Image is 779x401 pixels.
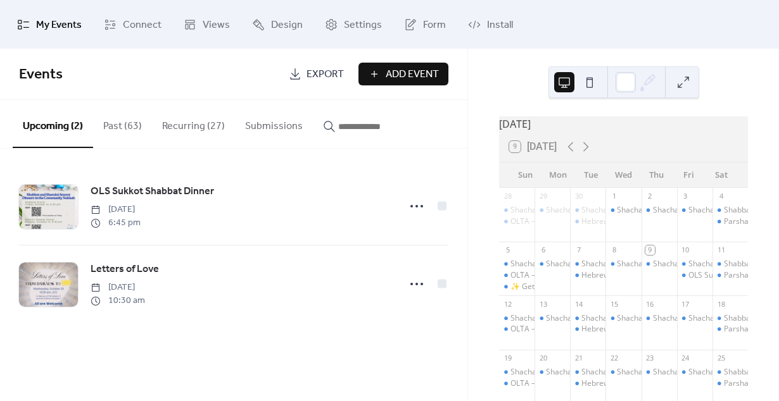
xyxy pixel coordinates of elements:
[123,15,161,35] span: Connect
[307,67,344,82] span: Export
[271,15,303,35] span: Design
[358,63,448,85] button: Add Event
[677,205,712,216] div: Shacharit Minyan - Friday
[542,163,575,188] div: Mon
[503,299,512,309] div: 12
[91,216,141,230] span: 6:45 pm
[503,192,512,201] div: 28
[510,324,654,335] div: OLTA – [PERSON_NAME] Torah Academy
[642,205,677,216] div: Shacharit Minyan - Thursday
[510,205,603,216] div: Shacharit Minyan - [DATE]
[581,205,674,216] div: Shacharit Minyan - [DATE]
[645,192,655,201] div: 2
[653,205,745,216] div: Shacharit Minyan - [DATE]
[510,378,654,389] div: OLTA – [PERSON_NAME] Torah Academy
[574,163,607,188] div: Tue
[712,313,748,324] div: Shabbat Shacharit
[503,245,512,255] div: 5
[607,163,640,188] div: Wed
[653,259,745,269] div: Shacharit Minyan - [DATE]
[13,100,93,148] button: Upcoming (2)
[499,259,535,269] div: Shacharit Minyan - Sunday
[645,299,655,309] div: 16
[617,205,709,216] div: Shacharit Minyan - [DATE]
[91,184,214,199] span: OLS Sukkot Shabbat Dinner
[617,259,709,269] div: Shacharit Minyan - [DATE]
[605,367,641,378] div: Shacharit Minyan - Wednesday
[546,259,638,269] div: Shacharit Minyan - [DATE]
[617,313,709,324] div: Shacharit Minyan - [DATE]
[609,245,619,255] div: 8
[574,299,583,309] div: 14
[677,270,712,281] div: OLS Sukkot Shabbat Dinner
[716,192,726,201] div: 4
[487,15,513,35] span: Install
[570,270,605,281] div: Hebrew Story Time
[510,216,654,227] div: OLTA – [PERSON_NAME] Torah Academy
[546,313,638,324] div: Shacharit Minyan - [DATE]
[386,67,439,82] span: Add Event
[609,192,619,201] div: 1
[570,205,605,216] div: Shacharit Minyan - Tuesday
[499,378,535,389] div: OLTA – Ohel Leah Torah Academy
[36,15,82,35] span: My Events
[653,367,745,378] div: Shacharit Minyan - [DATE]
[581,216,649,227] div: Hebrew Story Time
[91,262,159,277] span: Letters of Love
[538,299,548,309] div: 13
[344,15,382,35] span: Settings
[705,163,738,188] div: Sat
[640,163,673,188] div: Thu
[499,116,748,132] div: [DATE]
[499,205,535,216] div: Shacharit Minyan - Sunday
[538,245,548,255] div: 6
[535,205,570,216] div: Shacharit Minyan - Monday
[91,261,159,278] a: Letters of Love
[94,5,171,44] a: Connect
[395,5,455,44] a: Form
[681,245,690,255] div: 10
[499,270,535,281] div: OLTA – Ohel Leah Torah Academy
[510,259,603,269] div: Shacharit Minyan - [DATE]
[91,203,141,216] span: [DATE]
[535,313,570,324] div: Shacharit Minyan - Monday
[174,5,239,44] a: Views
[677,259,712,269] div: Shacharit Minyan - Friday
[716,354,726,363] div: 25
[581,378,649,389] div: Hebrew Story Time
[503,354,512,363] div: 19
[712,216,748,227] div: Parsha Text Study
[712,205,748,216] div: Shabbat Shacharit
[499,367,535,378] div: Shacharit Minyan - Sunday
[642,313,677,324] div: Shacharit Minyan - Thursday
[91,294,145,307] span: 10:30 am
[677,367,712,378] div: Shacharit Minyan - Friday
[712,367,748,378] div: Shabbat Shacharit
[570,313,605,324] div: Shacharit Minyan - Tuesday
[681,299,690,309] div: 17
[243,5,312,44] a: Design
[19,61,63,89] span: Events
[203,15,230,35] span: Views
[510,281,607,292] div: ✨ Get ready for Sukkot! ✨
[712,259,748,269] div: Shabbat Shacharit
[570,324,605,335] div: Hebrew Story Time
[535,259,570,269] div: Shacharit Minyan - Monday
[499,324,535,335] div: OLTA – Ohel Leah Torah Academy
[459,5,522,44] a: Install
[642,259,677,269] div: Shacharit Minyan - Thursday
[546,205,638,216] div: Shacharit Minyan - [DATE]
[570,378,605,389] div: Hebrew Story Time
[93,100,152,147] button: Past (63)
[574,192,583,201] div: 30
[681,192,690,201] div: 3
[581,324,649,335] div: Hebrew Story Time
[712,324,748,335] div: Parsha Text Study
[535,367,570,378] div: Shacharit Minyan - Monday
[538,354,548,363] div: 20
[574,245,583,255] div: 7
[712,378,748,389] div: Parsha Text Study
[581,367,674,378] div: Shacharit Minyan - [DATE]
[617,367,709,378] div: Shacharit Minyan - [DATE]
